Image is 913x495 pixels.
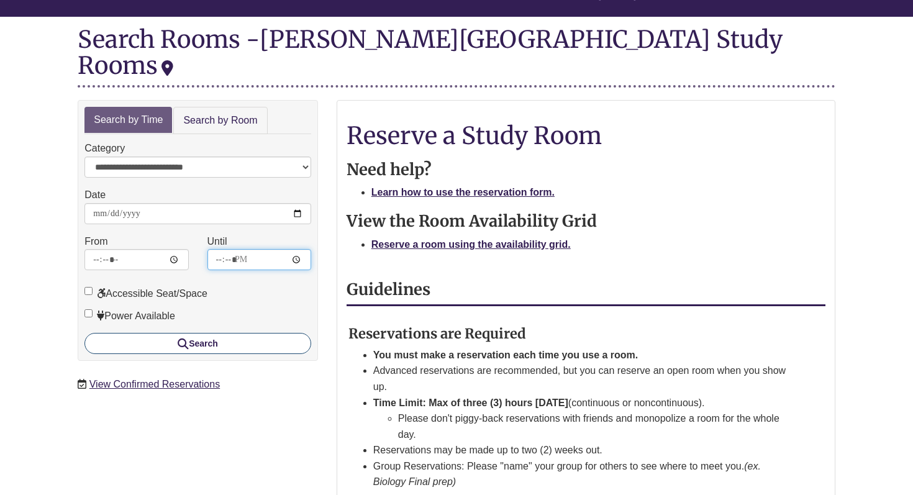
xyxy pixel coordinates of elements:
[373,397,568,408] strong: Time Limit: Max of three (3) hours [DATE]
[373,442,796,458] li: Reservations may be made up to two (2) weeks out.
[84,308,175,324] label: Power Available
[373,458,796,490] li: Group Reservations: Please "name" your group for others to see where to meet you.
[373,395,796,443] li: (continuous or noncontinuous).
[347,211,597,231] strong: View the Room Availability Grid
[373,350,638,360] strong: You must make a reservation each time you use a room.
[84,286,207,302] label: Accessible Seat/Space
[84,187,106,203] label: Date
[398,411,796,442] li: Please don't piggy-back reservations with friends and monopolize a room for the whole day.
[207,234,227,250] label: Until
[78,24,783,80] div: [PERSON_NAME][GEOGRAPHIC_DATA] Study Rooms
[84,140,125,157] label: Category
[347,160,432,179] strong: Need help?
[347,122,825,148] h1: Reserve a Study Room
[84,287,93,295] input: Accessible Seat/Space
[173,107,267,135] a: Search by Room
[348,325,526,342] strong: Reservations are Required
[373,363,796,394] li: Advanced reservations are recommended, but you can reserve an open room when you show up.
[371,187,555,198] a: Learn how to use the reservation form.
[84,309,93,317] input: Power Available
[347,279,430,299] strong: Guidelines
[89,379,220,389] a: View Confirmed Reservations
[371,239,571,250] a: Reserve a room using the availability grid.
[84,107,172,134] a: Search by Time
[84,234,107,250] label: From
[78,26,835,87] div: Search Rooms -
[84,333,311,354] button: Search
